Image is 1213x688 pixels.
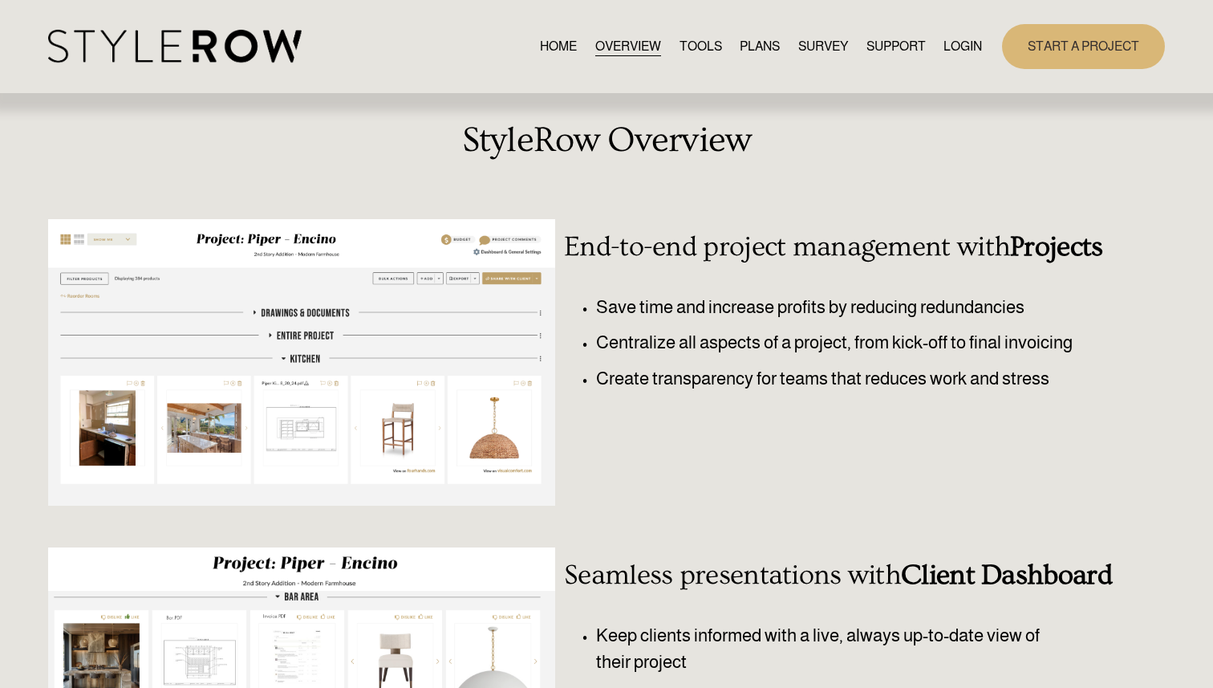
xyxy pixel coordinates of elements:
[1010,231,1102,263] strong: Projects
[680,35,722,57] a: TOOLS
[48,30,301,63] img: StyleRow
[540,35,577,57] a: HOME
[901,560,1112,591] strong: Client Dashboard
[564,231,1118,263] h3: End-to-end project management with
[564,560,1118,592] h3: Seamless presentations with
[595,35,661,57] a: OVERVIEW
[1002,24,1165,68] a: START A PROJECT
[596,294,1118,321] p: Save time and increase profits by reducing redundancies
[943,35,982,57] a: LOGIN
[596,329,1118,356] p: Centralize all aspects of a project, from kick-off to final invoicing
[48,120,1164,161] h2: StyleRow Overview
[866,35,926,57] a: folder dropdown
[866,37,926,56] span: SUPPORT
[596,365,1118,393] p: Create transparency for teams that reduces work and stress
[740,35,780,57] a: PLANS
[798,35,848,57] a: SURVEY
[596,622,1071,676] p: Keep clients informed with a live, always up-to-date view of their project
